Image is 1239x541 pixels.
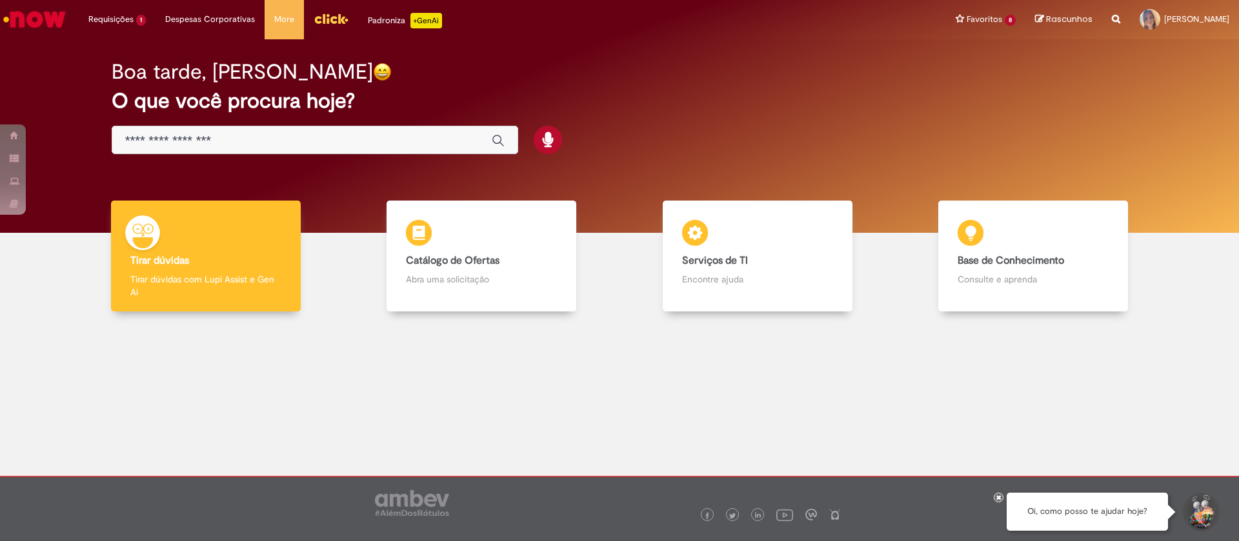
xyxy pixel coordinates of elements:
[1046,13,1093,25] span: Rascunhos
[165,13,255,26] span: Despesas Corporativas
[68,201,344,312] a: Tirar dúvidas Tirar dúvidas com Lupi Assist e Gen Ai
[344,201,620,312] a: Catálogo de Ofertas Abra uma solicitação
[368,13,442,28] div: Padroniza
[375,490,449,516] img: logo_footer_ambev_rotulo_gray.png
[1181,493,1220,531] button: Iniciar Conversa de Suporte
[619,201,896,312] a: Serviços de TI Encontre ajuda
[410,13,442,28] p: +GenAi
[1164,14,1229,25] span: [PERSON_NAME]
[1,6,68,32] img: ServiceNow
[967,13,1002,26] span: Favoritos
[406,273,557,286] p: Abra uma solicitação
[274,13,294,26] span: More
[112,90,1128,112] h2: O que você procura hoje?
[682,254,748,267] b: Serviços de TI
[130,273,281,299] p: Tirar dúvidas com Lupi Assist e Gen Ai
[776,506,793,523] img: logo_footer_youtube.png
[314,9,348,28] img: click_logo_yellow_360x200.png
[112,61,373,83] h2: Boa tarde, [PERSON_NAME]
[1005,15,1016,26] span: 8
[958,254,1064,267] b: Base de Conhecimento
[729,513,736,519] img: logo_footer_twitter.png
[88,13,134,26] span: Requisições
[805,509,817,520] img: logo_footer_workplace.png
[682,273,833,286] p: Encontre ajuda
[406,254,499,267] b: Catálogo de Ofertas
[1007,493,1168,531] div: Oi, como posso te ajudar hoje?
[1035,14,1093,26] a: Rascunhos
[704,513,710,519] img: logo_footer_facebook.png
[896,201,1172,312] a: Base de Conhecimento Consulte e aprenda
[755,512,761,520] img: logo_footer_linkedin.png
[136,15,146,26] span: 1
[373,63,392,81] img: happy-face.png
[958,273,1109,286] p: Consulte e aprenda
[130,254,189,267] b: Tirar dúvidas
[829,509,841,520] img: logo_footer_naosei.png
